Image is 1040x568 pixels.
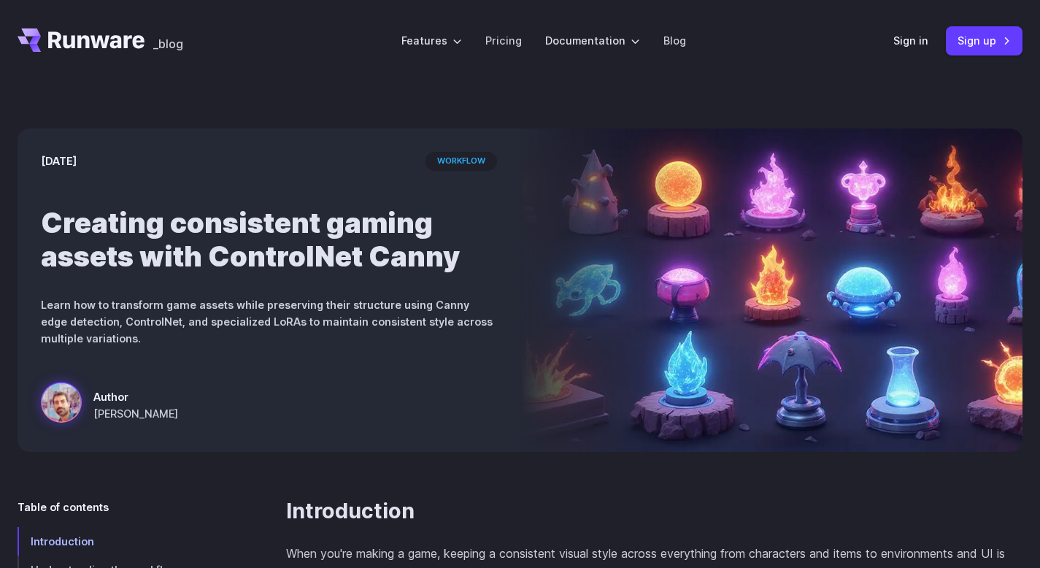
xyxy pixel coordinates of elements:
[41,296,497,347] p: Learn how to transform game assets while preserving their structure using Canny edge detection, C...
[93,388,178,405] span: Author
[18,527,239,556] a: Introduction
[41,206,497,273] h1: Creating consistent gaming assets with ControlNet Canny
[545,32,640,49] label: Documentation
[893,32,928,49] a: Sign in
[425,152,497,171] span: workflow
[18,28,145,52] a: Go to /
[153,38,183,50] span: _blog
[93,405,178,422] span: [PERSON_NAME]
[153,28,183,52] a: _blog
[286,499,415,524] a: Introduction
[41,382,178,429] a: An array of glowing, stylized elemental orbs and flames in various containers and stands, depicte...
[485,32,522,49] a: Pricing
[18,499,109,515] span: Table of contents
[946,26,1022,55] a: Sign up
[520,128,1023,452] img: An array of glowing, stylized elemental orbs and flames in various containers and stands, depicte...
[663,32,686,49] a: Blog
[41,153,77,169] time: [DATE]
[31,535,94,548] span: Introduction
[401,32,462,49] label: Features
